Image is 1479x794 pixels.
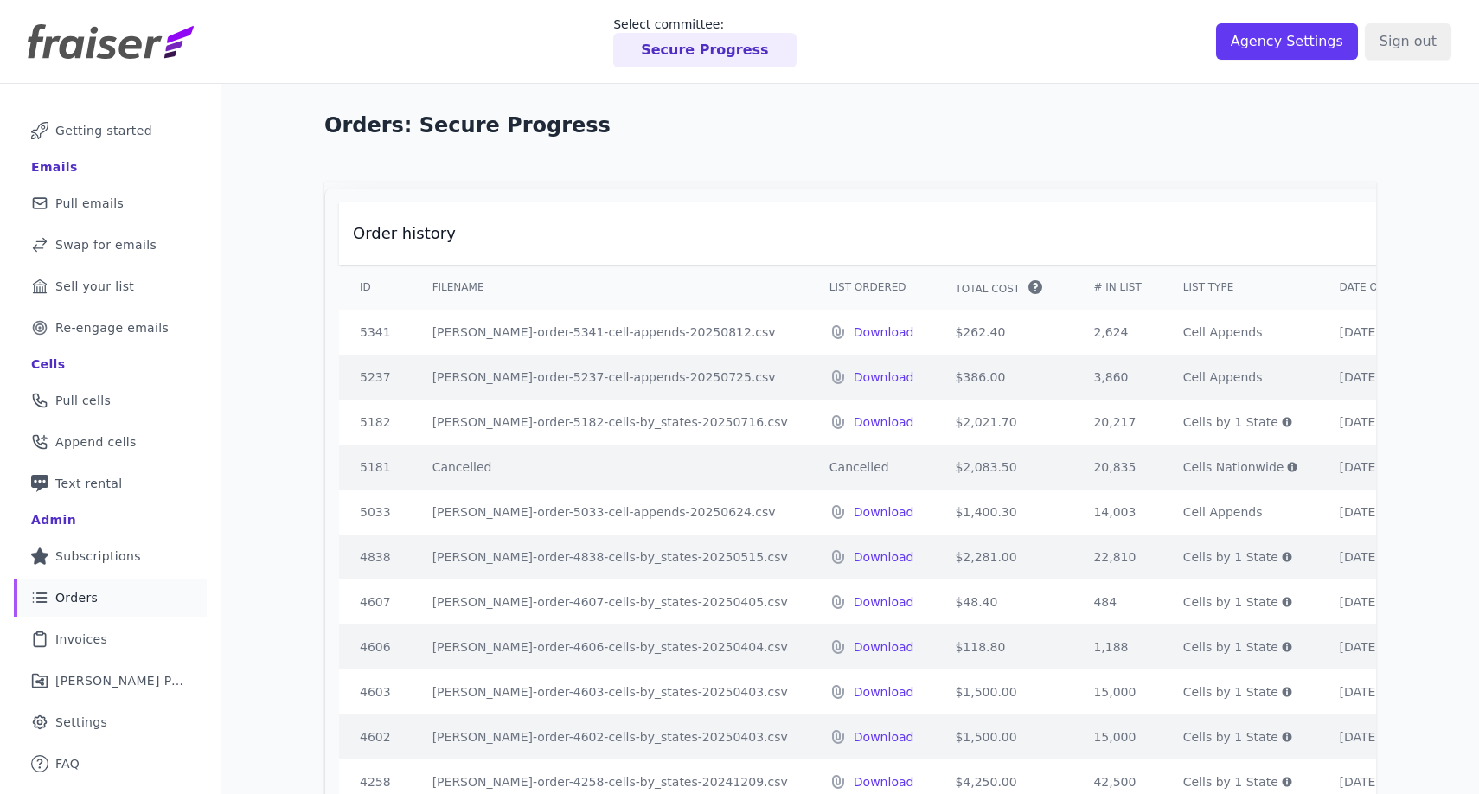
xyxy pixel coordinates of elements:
[324,112,1376,139] h1: Orders: Secure Progress
[1318,624,1442,669] td: [DATE]
[934,490,1072,535] td: $1,400.30
[854,368,914,386] a: Download
[412,490,809,535] td: [PERSON_NAME]-order-5033-cell-appends-20250624.csv
[55,547,141,565] span: Subscriptions
[1216,23,1358,60] input: Agency Settings
[31,511,76,528] div: Admin
[55,278,134,295] span: Sell your list
[28,24,194,59] img: Fraiser Logo
[934,579,1072,624] td: $48.40
[1072,669,1162,714] td: 15,000
[854,593,914,611] a: Download
[809,265,935,310] th: List Ordered
[55,433,137,451] span: Append cells
[14,620,207,658] a: Invoices
[854,638,914,656] a: Download
[412,265,809,310] th: Filename
[412,355,809,400] td: [PERSON_NAME]-order-5237-cell-appends-20250725.csv
[339,624,412,669] td: 4606
[641,40,768,61] p: Secure Progress
[613,16,796,33] p: Select committee:
[412,310,809,355] td: [PERSON_NAME]-order-5341-cell-appends-20250812.csv
[854,683,914,701] a: Download
[1162,310,1319,355] td: Cell Appends
[1183,548,1278,566] span: Cells by 1 State
[1072,579,1162,624] td: 484
[1072,265,1162,310] th: # In List
[1318,445,1442,490] td: [DATE]
[934,445,1072,490] td: $2,083.50
[1183,728,1278,746] span: Cells by 1 State
[55,714,107,731] span: Settings
[14,662,207,700] a: [PERSON_NAME] Performance
[1318,265,1442,310] th: Date Ordered
[14,537,207,575] a: Subscriptions
[55,195,124,212] span: Pull emails
[934,310,1072,355] td: $262.40
[1072,535,1162,579] td: 22,810
[14,703,207,741] a: Settings
[412,400,809,445] td: [PERSON_NAME]-order-5182-cells-by_states-20250716.csv
[14,381,207,419] a: Pull cells
[934,669,1072,714] td: $1,500.00
[934,535,1072,579] td: $2,281.00
[14,579,207,617] a: Orders
[339,400,412,445] td: 5182
[1318,310,1442,355] td: [DATE]
[14,309,207,347] a: Re-engage emails
[613,16,796,67] a: Select committee: Secure Progress
[1183,683,1278,701] span: Cells by 1 State
[14,267,207,305] a: Sell your list
[14,226,207,264] a: Swap for emails
[854,548,914,566] a: Download
[1318,535,1442,579] td: [DATE]
[955,282,1020,296] span: Total Cost
[1072,355,1162,400] td: 3,860
[14,464,207,503] a: Text rental
[55,672,186,689] span: [PERSON_NAME] Performance
[412,579,809,624] td: [PERSON_NAME]-order-4607-cells-by_states-20250405.csv
[854,728,914,746] a: Download
[339,579,412,624] td: 4607
[14,745,207,783] a: FAQ
[1183,413,1278,431] span: Cells by 1 State
[1072,714,1162,759] td: 15,000
[1183,773,1278,791] span: Cells by 1 State
[1183,638,1278,656] span: Cells by 1 State
[934,624,1072,669] td: $118.80
[1072,445,1162,490] td: 20,835
[339,310,412,355] td: 5341
[14,423,207,461] a: Append cells
[934,355,1072,400] td: $386.00
[339,714,412,759] td: 4602
[339,445,412,490] td: 5181
[55,236,157,253] span: Swap for emails
[55,475,123,492] span: Text rental
[339,265,412,310] th: ID
[854,323,914,341] a: Download
[412,714,809,759] td: [PERSON_NAME]-order-4602-cells-by_states-20250403.csv
[412,624,809,669] td: [PERSON_NAME]-order-4606-cells-by_states-20250404.csv
[1318,355,1442,400] td: [DATE]
[55,631,107,648] span: Invoices
[55,319,169,336] span: Re-engage emails
[55,755,80,772] span: FAQ
[1162,355,1319,400] td: Cell Appends
[339,355,412,400] td: 5237
[854,503,914,521] a: Download
[339,490,412,535] td: 5033
[1183,593,1278,611] span: Cells by 1 State
[339,535,412,579] td: 4838
[1318,400,1442,445] td: [DATE]
[55,589,98,606] span: Orders
[854,413,914,431] a: Download
[1318,579,1442,624] td: [DATE]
